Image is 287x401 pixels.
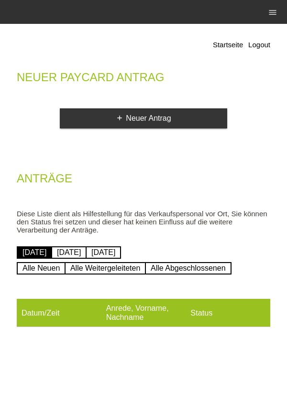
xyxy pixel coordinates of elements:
a: [DATE] [86,246,121,259]
h2: Anträge [17,174,270,188]
a: addNeuer Antrag [60,108,227,128]
a: Logout [248,41,270,49]
i: add [116,114,123,122]
a: [DATE] [51,246,87,259]
h2: Neuer Paycard Antrag [17,73,270,87]
i: menu [268,8,277,17]
a: [DATE] [17,246,52,259]
a: Alle Weitergeleiteten [65,262,146,274]
a: Startseite [213,41,243,49]
a: menu [263,9,282,15]
p: Diese Liste dient als Hilfestellung für das Verkaufspersonal vor Ort, Sie können den Status frei ... [17,210,270,234]
a: Alle Neuen [17,262,66,274]
th: Status [186,299,270,327]
th: Datum/Zeit [17,299,101,327]
a: Alle Abgeschlossenen [145,262,232,274]
th: Anrede, Vorname, Nachname [101,299,186,327]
